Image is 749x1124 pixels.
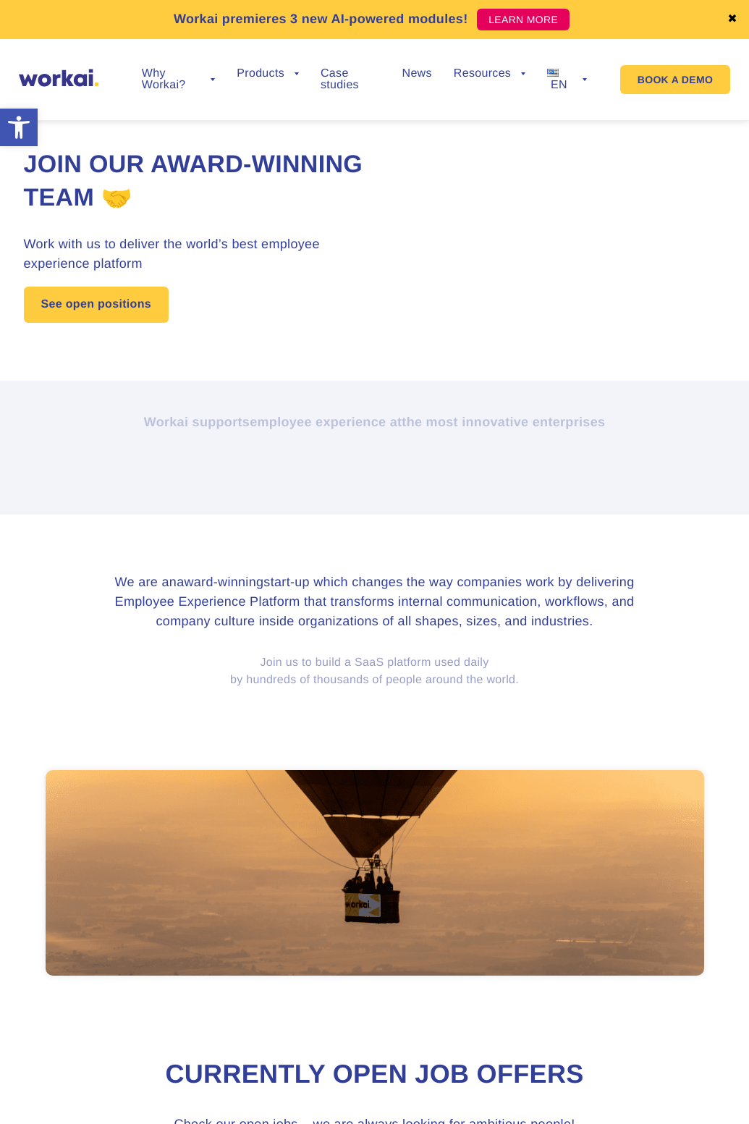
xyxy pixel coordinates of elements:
[103,572,646,631] h3: We are an start-up which changes the way companies work by delivering Employee Experience Platfor...
[477,9,570,30] a: LEARN MORE
[402,68,432,80] a: News
[454,68,525,80] a: Resources
[24,413,726,431] h2: Workai supports the most innovative enterprises
[551,79,567,91] span: EN
[727,14,737,25] a: ✖
[620,65,730,94] a: BOOK A DEMO
[321,68,381,91] a: Case studies
[177,575,263,589] i: award-winning
[250,415,402,429] i: employee experience at
[24,148,375,215] h1: Join our award-winning team 🤝
[24,234,375,274] h3: Work with us to deliver the world’s best employee experience platform
[142,68,215,91] a: Why Workai?
[174,9,468,29] p: Workai premieres 3 new AI-powered modules!
[24,654,726,689] p: Join us to build a SaaS platform used daily by hundreds of thousands of people around the world.
[24,287,169,323] a: See open positions
[24,1057,726,1092] h2: Currently open job offers
[237,68,299,80] a: Products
